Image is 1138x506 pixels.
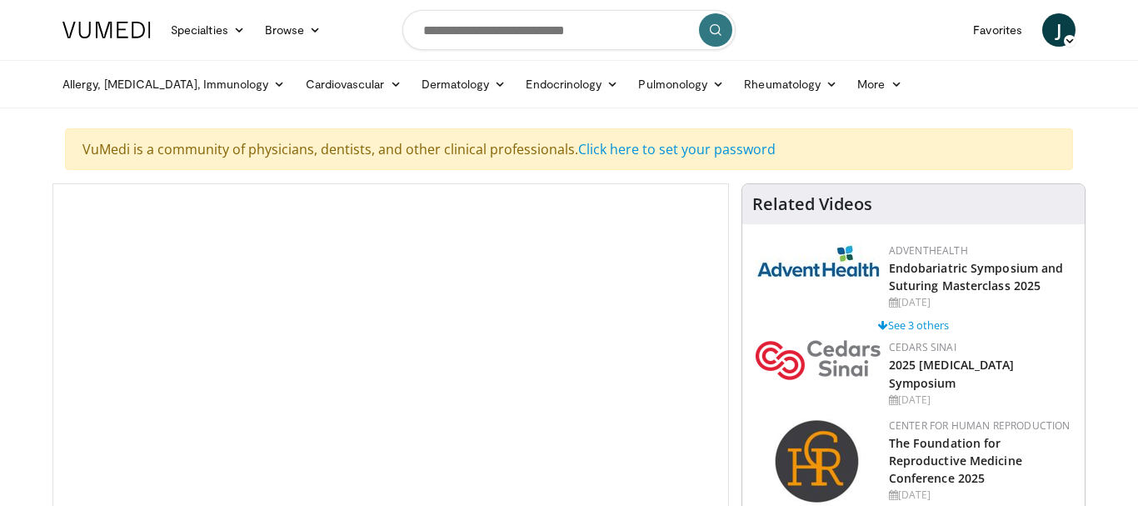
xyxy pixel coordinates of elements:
div: [DATE] [889,488,1071,503]
a: AdventHealth [889,243,968,258]
a: See 3 others [878,318,949,333]
img: 5c3c682d-da39-4b33-93a5-b3fb6ba9580b.jpg.150x105_q85_autocrop_double_scale_upscale_version-0.2.jpg [756,243,881,278]
a: Click here to set your password [578,140,776,158]
a: Cardiovascular [296,68,412,101]
a: More [847,68,911,101]
h4: Related Videos [752,194,872,214]
div: VuMedi is a community of physicians, dentists, and other clinical professionals. [65,128,1073,170]
img: c058e059-5986-4522-8e32-16b7599f4943.png.150x105_q85_autocrop_double_scale_upscale_version-0.2.png [774,418,861,506]
a: J [1042,13,1076,47]
a: Favorites [963,13,1032,47]
a: Endocrinology [516,68,628,101]
div: [DATE] [889,393,1071,408]
a: Center for Human Reproduction [889,418,1071,433]
a: Specialties [161,13,255,47]
a: Endobariatric Symposium and Suturing Masterclass 2025 [889,260,1064,293]
a: Dermatology [412,68,517,101]
div: [DATE] [889,295,1071,310]
a: Browse [255,13,332,47]
img: VuMedi Logo [62,22,151,38]
input: Search topics, interventions [402,10,736,50]
a: Allergy, [MEDICAL_DATA], Immunology [52,68,296,101]
a: The Foundation for Reproductive Medicine Conference 2025 [889,435,1022,486]
a: Rheumatology [734,68,847,101]
img: 7e905080-f4a2-4088-8787-33ce2bef9ada.png.150x105_q85_autocrop_double_scale_upscale_version-0.2.png [756,340,881,380]
a: 2025 [MEDICAL_DATA] Symposium [889,357,1015,390]
a: Pulmonology [628,68,734,101]
a: Cedars Sinai [889,340,956,354]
